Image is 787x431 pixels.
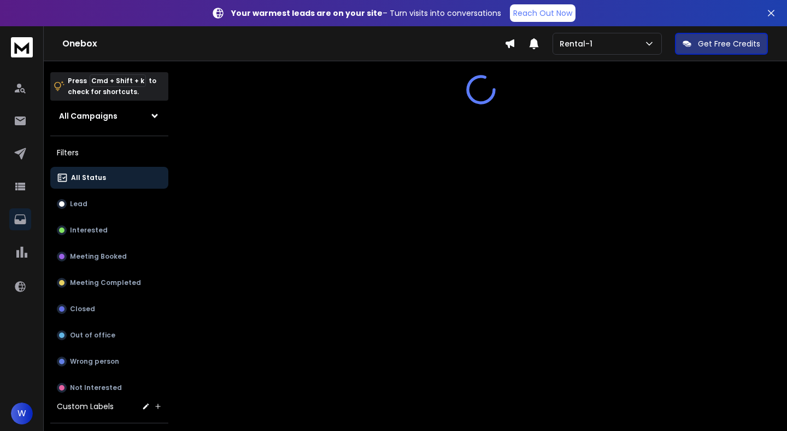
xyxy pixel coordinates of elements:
[62,37,504,50] h1: Onebox
[50,377,168,399] button: Not Interested
[59,110,118,121] h1: All Campaigns
[70,278,141,287] p: Meeting Completed
[510,4,575,22] a: Reach Out Now
[70,383,122,392] p: Not Interested
[50,219,168,241] button: Interested
[50,246,168,267] button: Meeting Booked
[57,401,114,412] h3: Custom Labels
[50,324,168,346] button: Out of office
[50,193,168,215] button: Lead
[90,74,146,87] span: Cmd + Shift + k
[675,33,768,55] button: Get Free Credits
[68,75,156,97] p: Press to check for shortcuts.
[11,403,33,424] button: W
[70,226,108,235] p: Interested
[70,252,127,261] p: Meeting Booked
[11,37,33,57] img: logo
[70,305,95,313] p: Closed
[50,351,168,372] button: Wrong person
[698,38,760,49] p: Get Free Credits
[50,298,168,320] button: Closed
[560,38,597,49] p: Rental-1
[231,8,501,19] p: – Turn visits into conversations
[50,272,168,294] button: Meeting Completed
[70,357,119,366] p: Wrong person
[50,105,168,127] button: All Campaigns
[50,167,168,189] button: All Status
[71,173,106,182] p: All Status
[70,200,87,208] p: Lead
[70,331,115,340] p: Out of office
[231,8,383,19] strong: Your warmest leads are on your site
[513,8,572,19] p: Reach Out Now
[50,145,168,160] h3: Filters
